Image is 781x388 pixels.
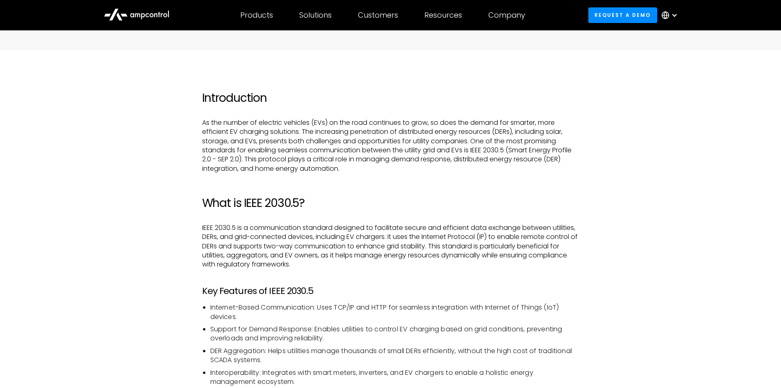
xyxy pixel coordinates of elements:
div: Products [240,11,273,20]
div: Resources [424,11,462,20]
p: IEEE 2030.5 is a communication standard designed to facilitate secure and efficient data exchange... [202,223,579,269]
p: As the number of electric vehicles (EVs) on the road continues to grow, so does the demand for sm... [202,118,579,173]
li: Interoperability: Integrates with smart meters, inverters, and EV chargers to enable a holistic e... [210,368,579,387]
a: Request a demo [588,7,657,23]
div: Solutions [299,11,332,20]
div: Customers [358,11,398,20]
div: Company [488,11,525,20]
li: DER Aggregation: Helps utilities manage thousands of small DERs efficiently, without the high cos... [210,347,579,365]
h2: Introduction [202,91,579,105]
li: Internet-Based Communication: Uses TCP/IP and HTTP for seamless integration with Internet of Thin... [210,303,579,321]
h2: What is IEEE 2030.5? [202,196,579,210]
h3: Key Features of IEEE 2030.5 [202,286,579,296]
li: Support for Demand Response: Enables utilities to control EV charging based on grid conditions, p... [210,325,579,343]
